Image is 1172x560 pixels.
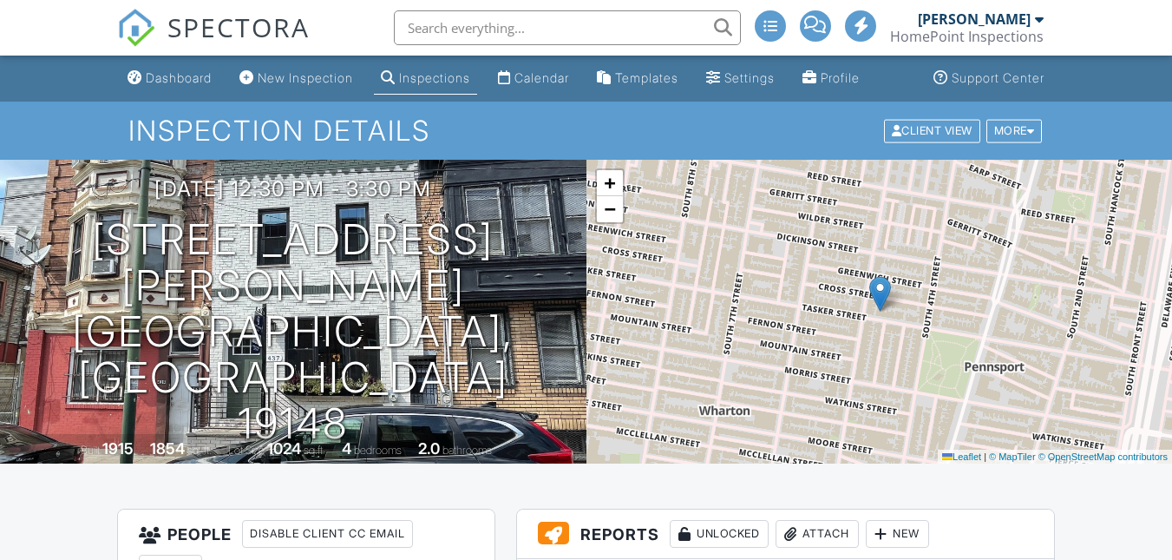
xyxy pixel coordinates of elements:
input: Search everything... [394,10,741,45]
span: sq.ft. [304,444,325,457]
h3: Reports [517,510,1053,559]
a: Settings [699,63,782,95]
div: Profile [821,70,860,85]
a: © OpenStreetMap contributors [1038,451,1168,462]
div: Calendar [514,70,569,85]
img: The Best Home Inspection Software - Spectora [117,9,155,47]
div: HomePoint Inspections [890,28,1044,45]
a: SPECTORA [117,23,310,60]
div: New [866,520,929,548]
div: Templates [615,70,678,85]
div: Dashboard [146,70,212,85]
a: Leaflet [942,451,981,462]
a: Dashboard [121,63,219,95]
div: Settings [724,70,775,85]
div: 1854 [150,439,185,458]
h1: [STREET_ADDRESS][PERSON_NAME] [GEOGRAPHIC_DATA], [GEOGRAPHIC_DATA] 19148 [28,217,559,446]
div: More [986,119,1043,142]
div: 1915 [102,439,134,458]
a: © MapTiler [989,451,1036,462]
div: Client View [884,119,980,142]
div: New Inspection [258,70,353,85]
span: − [604,198,615,220]
a: Inspections [374,63,477,95]
a: Profile [796,63,867,95]
span: SPECTORA [167,9,310,45]
div: Attach [776,520,859,548]
h1: Inspection Details [128,115,1044,146]
h3: [DATE] 12:30 pm - 3:30 pm [154,177,431,201]
span: bathrooms [442,444,492,457]
span: Lot Size [228,444,265,457]
a: Templates [590,63,685,95]
div: 4 [342,439,351,458]
div: 1024 [267,439,301,458]
div: 2.0 [418,439,440,458]
div: Support Center [952,70,1044,85]
a: Calendar [491,63,576,95]
div: Unlocked [670,520,769,548]
span: bedrooms [354,444,402,457]
span: + [604,172,615,194]
span: | [984,451,986,462]
a: New Inspection [232,63,360,95]
a: Support Center [926,63,1051,95]
div: [PERSON_NAME] [918,10,1031,28]
span: sq. ft. [187,444,212,457]
img: Marker [869,276,891,312]
div: Disable Client CC Email [242,520,413,548]
span: Built [81,444,100,457]
a: Zoom out [597,196,623,222]
a: Client View [882,123,985,136]
div: Inspections [399,70,470,85]
a: Zoom in [597,170,623,196]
